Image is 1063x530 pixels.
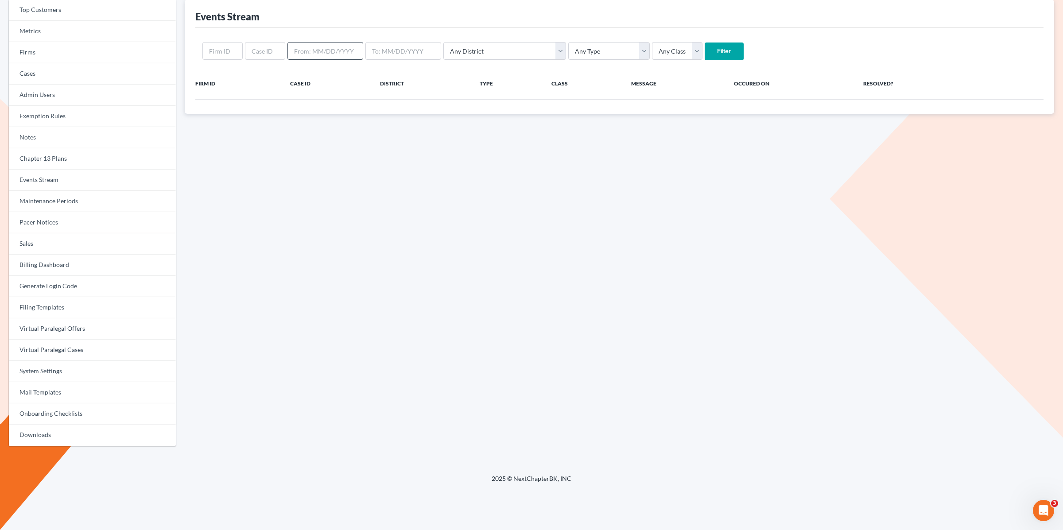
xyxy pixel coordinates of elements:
[365,42,441,60] input: To: MM/DD/YYYY
[9,127,176,148] a: Notes
[283,74,373,92] th: Case ID
[287,42,363,60] input: From: MM/DD/YYYY
[9,63,176,85] a: Cases
[279,474,784,490] div: 2025 © NextChapterBK, INC
[9,276,176,297] a: Generate Login Code
[9,255,176,276] a: Billing Dashboard
[185,74,283,92] th: Firm ID
[544,74,624,92] th: Class
[9,148,176,170] a: Chapter 13 Plans
[9,42,176,63] a: Firms
[9,85,176,106] a: Admin Users
[856,74,970,92] th: Resolved?
[9,361,176,382] a: System Settings
[9,212,176,233] a: Pacer Notices
[727,74,856,92] th: Occured On
[245,42,285,60] input: Case ID
[202,42,243,60] input: Firm ID
[9,382,176,403] a: Mail Templates
[9,403,176,425] a: Onboarding Checklists
[9,318,176,340] a: Virtual Paralegal Offers
[1051,500,1058,507] span: 3
[9,297,176,318] a: Filing Templates
[473,74,544,92] th: Type
[9,191,176,212] a: Maintenance Periods
[195,10,260,23] div: Events Stream
[9,21,176,42] a: Metrics
[9,170,176,191] a: Events Stream
[9,106,176,127] a: Exemption Rules
[624,74,727,92] th: Message
[9,340,176,361] a: Virtual Paralegal Cases
[705,43,744,60] input: Filter
[9,233,176,255] a: Sales
[9,425,176,446] a: Downloads
[1033,500,1054,521] iframe: Intercom live chat
[373,74,473,92] th: District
